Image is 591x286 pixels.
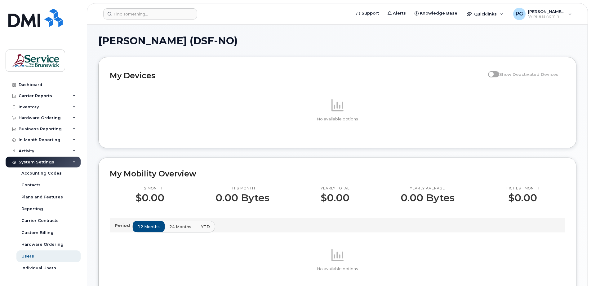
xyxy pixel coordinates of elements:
p: This month [216,186,269,191]
h2: My Devices [110,71,485,80]
p: Highest month [506,186,540,191]
p: No available options [110,266,565,272]
input: Show Deactivated Devices [488,68,493,73]
p: Period [115,223,132,228]
span: YTD [201,224,210,230]
p: Yearly total [321,186,349,191]
p: 0.00 Bytes [401,192,455,203]
p: $0.00 [321,192,349,203]
p: This month [136,186,164,191]
span: Show Deactivated Devices [499,72,558,77]
span: 24 months [169,224,191,230]
p: $0.00 [136,192,164,203]
p: No available options [110,116,565,122]
span: [PERSON_NAME] (DSF-NO) [98,36,238,45]
p: $0.00 [506,192,540,203]
p: Yearly average [401,186,455,191]
p: 0.00 Bytes [216,192,269,203]
h2: My Mobility Overview [110,169,565,178]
